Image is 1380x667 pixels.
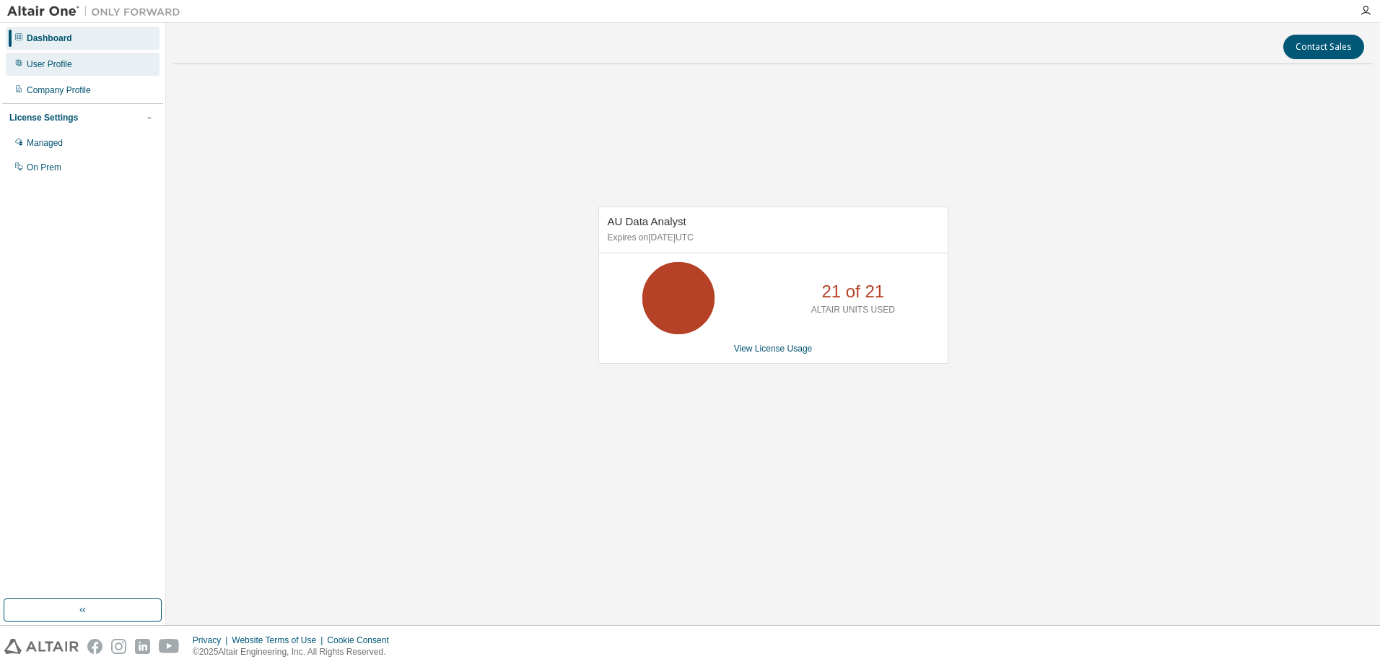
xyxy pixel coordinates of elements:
[9,112,78,123] div: License Settings
[608,215,686,227] span: AU Data Analyst
[27,84,91,96] div: Company Profile
[87,639,102,654] img: facebook.svg
[193,646,398,658] p: © 2025 Altair Engineering, Inc. All Rights Reserved.
[27,58,72,70] div: User Profile
[821,279,884,304] p: 21 of 21
[608,232,935,244] p: Expires on [DATE] UTC
[27,32,72,44] div: Dashboard
[193,635,232,646] div: Privacy
[4,639,79,654] img: altair_logo.svg
[27,137,63,149] div: Managed
[1283,35,1364,59] button: Contact Sales
[135,639,150,654] img: linkedin.svg
[327,635,397,646] div: Cookie Consent
[111,639,126,654] img: instagram.svg
[27,162,61,173] div: On Prem
[811,304,895,316] p: ALTAIR UNITS USED
[232,635,327,646] div: Website Terms of Use
[159,639,180,654] img: youtube.svg
[734,344,813,354] a: View License Usage
[7,4,188,19] img: Altair One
